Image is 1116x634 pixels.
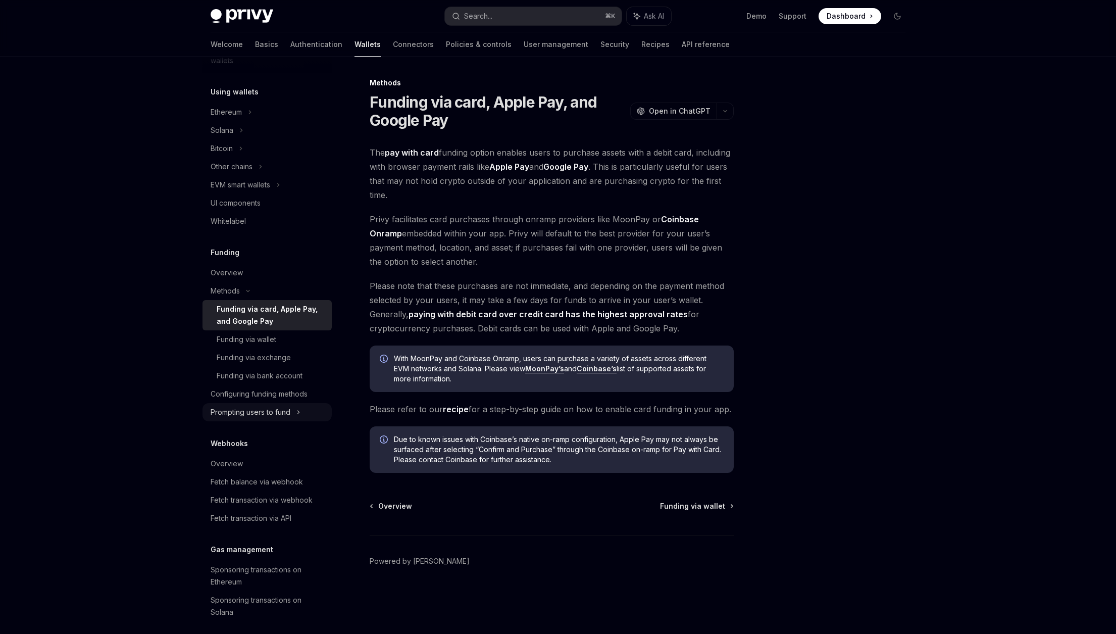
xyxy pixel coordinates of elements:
[446,32,512,57] a: Policies & controls
[600,32,629,57] a: Security
[211,197,261,209] div: UI components
[211,161,252,173] div: Other chains
[682,32,730,57] a: API reference
[393,32,434,57] a: Connectors
[211,9,273,23] img: dark logo
[202,349,332,367] a: Funding via exchange
[255,32,278,57] a: Basics
[211,458,243,470] div: Overview
[378,501,412,511] span: Overview
[217,352,291,364] div: Funding via exchange
[577,364,617,373] a: Coinbase’s
[380,435,390,446] svg: Info
[202,194,332,212] a: UI components
[370,212,734,269] span: Privy facilitates card purchases through onramp providers like MoonPay or embedded within your ap...
[211,594,326,618] div: Sponsoring transactions on Solana
[202,212,332,230] a: Whitelabel
[211,512,291,524] div: Fetch transaction via API
[202,509,332,527] a: Fetch transaction via API
[211,86,259,98] h5: Using wallets
[827,11,866,21] span: Dashboard
[443,404,469,415] a: recipe
[370,93,626,129] h1: Funding via card, Apple Pay, and Google Pay
[211,32,243,57] a: Welcome
[660,501,725,511] span: Funding via wallet
[211,494,313,506] div: Fetch transaction via webhook
[202,300,332,330] a: Funding via card, Apple Pay, and Google Pay
[819,8,881,24] a: Dashboard
[211,247,239,259] h5: Funding
[489,162,529,172] strong: Apple Pay
[211,285,240,297] div: Methods
[409,309,688,319] strong: paying with debit card over credit card has the highest approval rates
[211,437,248,450] h5: Webhooks
[202,591,332,621] a: Sponsoring transactions on Solana
[525,364,564,373] a: MoonPay’s
[889,8,905,24] button: Toggle dark mode
[211,388,308,400] div: Configuring funding methods
[211,564,326,588] div: Sponsoring transactions on Ethereum
[627,7,671,25] button: Ask AI
[202,264,332,282] a: Overview
[202,473,332,491] a: Fetch balance via webhook
[385,148,439,158] strong: pay with card
[370,556,470,566] a: Powered by [PERSON_NAME]
[371,501,412,511] a: Overview
[211,267,243,279] div: Overview
[543,162,588,172] strong: Google Pay
[370,279,734,335] span: Please note that these purchases are not immediate, and depending on the payment method selected ...
[217,333,276,346] div: Funding via wallet
[202,385,332,403] a: Configuring funding methods
[211,142,233,155] div: Bitcoin
[354,32,381,57] a: Wallets
[211,406,290,418] div: Prompting users to fund
[217,370,302,382] div: Funding via bank account
[644,11,664,21] span: Ask AI
[641,32,670,57] a: Recipes
[211,544,273,556] h5: Gas management
[211,124,233,136] div: Solana
[394,434,724,465] span: Due to known issues with Coinbase’s native on-ramp configuration, Apple Pay may not always be sur...
[746,11,767,21] a: Demo
[630,103,717,120] button: Open in ChatGPT
[524,32,588,57] a: User management
[370,145,734,202] span: The funding option enables users to purchase assets with a debit card, including with browser pay...
[445,7,622,25] button: Search...⌘K
[370,402,734,416] span: Please refer to our for a step-by-step guide on how to enable card funding in your app.
[202,330,332,349] a: Funding via wallet
[202,455,332,473] a: Overview
[211,476,303,488] div: Fetch balance via webhook
[290,32,342,57] a: Authentication
[779,11,806,21] a: Support
[649,106,711,116] span: Open in ChatGPT
[217,303,326,327] div: Funding via card, Apple Pay, and Google Pay
[202,491,332,509] a: Fetch transaction via webhook
[211,179,270,191] div: EVM smart wallets
[370,78,734,88] div: Methods
[380,355,390,365] svg: Info
[211,215,246,227] div: Whitelabel
[605,12,616,20] span: ⌘ K
[202,561,332,591] a: Sponsoring transactions on Ethereum
[202,367,332,385] a: Funding via bank account
[211,106,242,118] div: Ethereum
[394,354,724,384] span: With MoonPay and Coinbase Onramp, users can purchase a variety of assets across different EVM net...
[660,501,733,511] a: Funding via wallet
[464,10,492,22] div: Search...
